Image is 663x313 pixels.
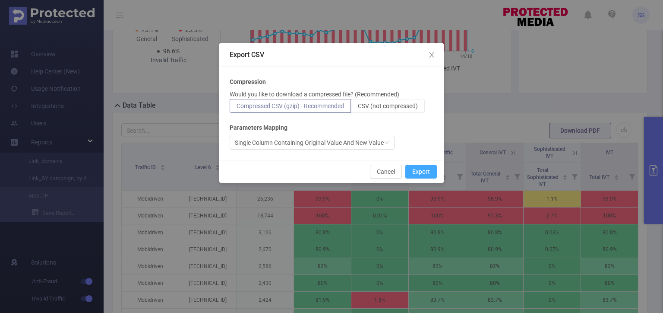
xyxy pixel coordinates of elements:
[358,102,418,109] span: CSV (not compressed)
[428,51,435,58] i: icon: close
[237,102,344,109] span: Compressed CSV (gzip) - Recommended
[384,140,389,146] i: icon: down
[405,165,437,179] button: Export
[230,123,287,132] b: Parameters Mapping
[230,77,266,86] b: Compression
[420,43,444,67] button: Close
[370,165,402,179] button: Cancel
[230,90,399,99] p: Would you like to download a compressed file? (Recommended)
[235,136,384,149] div: Single Column Containing Original Value And New Value
[230,50,433,60] div: Export CSV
